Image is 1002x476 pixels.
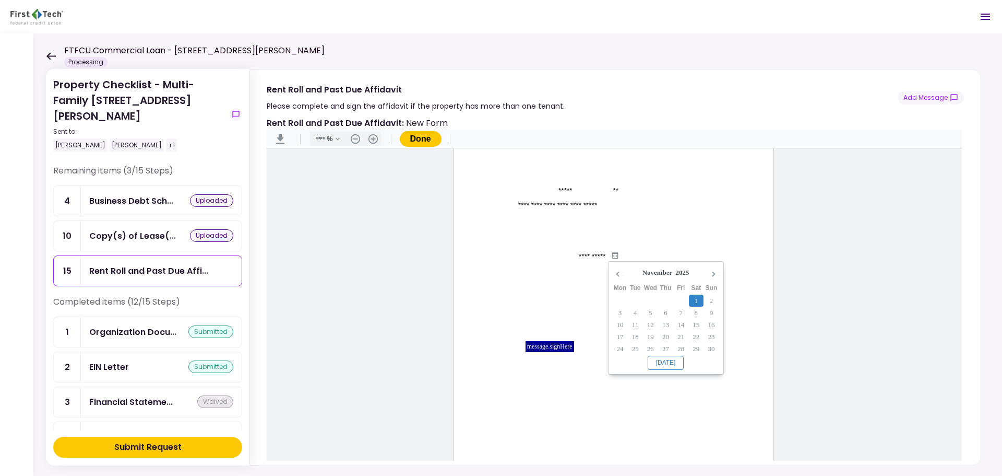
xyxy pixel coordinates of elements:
button: 21 [674,331,688,343]
div: waived [197,396,233,408]
button: 20 [659,331,673,343]
button: 10 [613,319,627,331]
a: 5Tax Return - Borrowerwaived [53,422,242,466]
div: Rent Roll and Past Due AffidavitPlease complete and sign the affidavit if the property has more t... [249,69,981,466]
button: 29 [689,343,703,355]
button: [DATE] [648,356,684,370]
abbr: Saturday [691,284,701,292]
button: 22 [689,331,703,343]
div: uploaded [190,229,233,242]
div: 3 [54,387,81,417]
div: 4 [54,186,81,216]
button: 14 [674,319,688,331]
button: Next Month [709,266,719,282]
strong: Rent Roll and Past Due Affidavit : [267,117,404,129]
button: 13 [659,319,673,331]
a: 3Financial Statement - Borrowerwaived [53,387,242,417]
a: 10Copy(s) of Lease(s) and Amendment(s)uploaded [53,220,242,251]
div: New Form [267,117,448,130]
div: +1 [166,138,177,152]
div: Financial Statement - Borrower [89,396,173,409]
abbr: Tuesday [630,284,640,292]
a: 1Organization Documents for Borrowing Entitysubmitted [53,317,242,347]
button: 28 [674,343,688,355]
button: 5 [643,307,658,319]
a: 4Business Debt Scheduleuploaded [53,185,242,216]
div: Remaining items (3/15 Steps) [53,165,242,185]
button: 8 [689,307,703,319]
button: Open menu [973,4,998,29]
img: Partner icon [10,9,63,25]
button: 18 [628,331,642,343]
a: 15Rent Roll and Past Due Affidavit [53,256,242,286]
button: 26 [643,343,658,355]
button: 25 [628,343,642,355]
abbr: Sunday [706,284,718,292]
abbr: Monday [614,284,627,292]
h1: FTFCU Commercial Loan - [STREET_ADDRESS][PERSON_NAME] [64,44,325,57]
div: 2 [54,352,81,382]
div: 10 [54,221,81,251]
button: Submit Request [53,437,242,458]
div: 15 [54,256,81,286]
button: 4 [628,307,642,319]
button: 3 [613,307,627,319]
div: [PERSON_NAME] [110,138,164,152]
button: 16 [704,319,719,331]
div: Please complete and sign the affidavit if the property has more than one tenant. [267,100,565,112]
button: 1 [689,295,703,307]
button: 19 [643,331,658,343]
button: 6 [659,307,673,319]
button: show-messages [230,108,242,121]
button: Previous Month [613,266,623,282]
button: 24 [613,343,627,355]
div: November [641,266,674,280]
div: Organization Documents for Borrowing Entity [89,326,176,339]
div: EIN Letter [89,361,129,374]
div: 1 [54,317,81,347]
div: submitted [188,361,233,373]
div: Submit Request [114,441,182,454]
abbr: Wednesday [644,284,657,292]
div: submitted [188,326,233,338]
div: Completed items (12/15 Steps) [53,296,242,317]
div: Business Debt Schedule [89,194,173,207]
abbr: Thursday [660,284,672,292]
div: Processing [64,57,108,67]
div: uploaded [190,194,233,207]
div: 2025 [674,266,690,280]
div: [PERSON_NAME] [53,138,108,152]
button: 9 [704,307,719,319]
div: Sent to: [53,127,225,136]
button: 11 [628,319,642,331]
button: 2 [704,295,719,307]
div: Rent Roll and Past Due Affidavit [89,264,208,277]
div: Copy(s) of Lease(s) and Amendment(s) [89,229,176,242]
button: show-messages [898,91,964,105]
button: 23 [704,331,719,343]
button: 30 [704,343,719,355]
div: Property Checklist - Multi-Family [STREET_ADDRESS][PERSON_NAME] [53,77,225,152]
button: 17 [613,331,627,343]
button: 12 [643,319,658,331]
abbr: Friday [677,284,685,292]
button: 15 [689,319,703,331]
button: 27 [659,343,673,355]
button: 7 [674,307,688,319]
div: 5 [54,422,81,465]
div: Rent Roll and Past Due Affidavit [267,83,565,96]
a: 2EIN Lettersubmitted [53,352,242,382]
